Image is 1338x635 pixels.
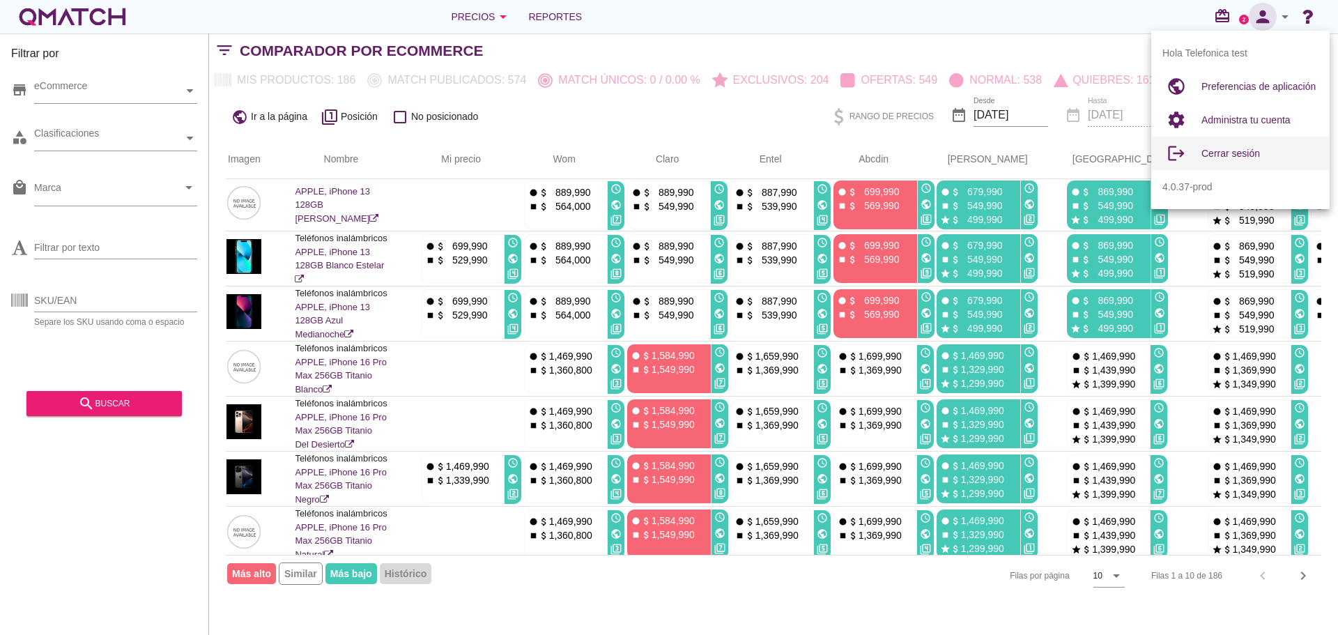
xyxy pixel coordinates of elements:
p: 889,990 [652,294,694,308]
i: attach_money [539,255,549,266]
p: 569,990 [858,199,900,213]
i: logout [1162,139,1190,167]
i: attach_money [642,241,652,252]
p: 889,990 [549,239,591,253]
p: 564,000 [549,199,591,213]
i: fiber_manual_record [1315,241,1325,252]
i: attach_money [1081,201,1091,211]
i: fiber_manual_record [940,187,951,197]
i: attach_money [951,215,961,225]
a: Reportes [523,3,587,31]
i: fiber_manual_record [425,241,436,252]
i: attach_money [1222,241,1233,252]
i: attach_money [1222,215,1233,226]
i: filter_6 [714,268,725,280]
i: filter_1 [1154,214,1165,225]
i: public [817,199,828,211]
i: attach_money [847,201,858,211]
i: attach_money [847,240,858,251]
i: public [1153,473,1164,484]
i: filter_1 [321,109,338,125]
button: Ofertas: 549 [835,68,944,93]
img: 64e4b54d-feb2-4c63-abef-3c8f9f3b010a.png [226,185,261,220]
p: 889,990 [549,294,591,308]
p: Teléfonos inalámbricos [295,286,387,300]
a: white-qmatch-logo [17,3,128,31]
i: filter_4 [817,215,828,226]
i: fiber_manual_record [837,296,847,306]
button: buscar [26,391,182,416]
i: stop [1212,255,1222,266]
i: public [1024,199,1035,210]
a: APPLE, iPhone 13 128GB [PERSON_NAME] [295,186,378,224]
i: public [817,418,828,429]
i: attach_money [1222,269,1233,280]
p: 569,990 [858,307,900,321]
p: 549,990 [652,308,694,322]
p: 869,990 [1091,238,1133,252]
p: Quiebres: 161 [1067,72,1155,89]
i: public [1294,418,1305,429]
i: attach_money [436,255,446,266]
i: attach_money [847,187,858,197]
i: star [1070,268,1081,279]
i: fiber_manual_record [735,241,745,252]
i: fiber_manual_record [1070,187,1081,197]
th: Imagen: Not sorted. [210,140,278,179]
p: 549,990 [1091,199,1133,213]
i: public [1024,473,1035,484]
i: stop [837,201,847,211]
span: No posicionado [411,109,479,124]
i: public [817,473,828,484]
i: public [1153,528,1164,540]
i: attach_money [1081,296,1091,306]
i: filter_9 [921,268,932,279]
i: public [1024,528,1035,539]
i: stop [1070,254,1081,265]
i: star [1212,215,1222,226]
span: Preferencias de aplicación [1201,81,1316,92]
i: star [940,268,951,279]
div: Precios [451,8,512,25]
i: public [714,253,725,264]
p: Ofertas: 549 [855,72,937,89]
i: public [817,363,828,374]
i: attach_money [1222,255,1233,266]
i: access_time [1294,292,1305,303]
a: 2 [1239,15,1249,24]
th: Paris: Not sorted. Activate to sort ascending. [1045,140,1191,179]
i: public [231,109,248,125]
i: attach_money [642,296,652,307]
span: 4.0.37-prod [1162,180,1213,194]
i: arrow_drop_down [1277,8,1293,25]
span: Cerrar sesión [1201,148,1260,159]
i: public [507,253,518,264]
i: public [1024,307,1035,319]
i: access_time [714,292,725,303]
i: filter_list [209,50,240,51]
i: stop [528,201,539,212]
i: public [1162,72,1190,100]
i: stop [735,255,745,266]
i: attach_money [951,254,961,265]
i: arrow_drop_down [495,8,512,25]
i: attach_money [1081,254,1091,265]
i: access_time [1294,237,1305,248]
i: attach_money [951,240,961,251]
i: fiber_manual_record [528,241,539,252]
p: 499,990 [961,213,1003,227]
i: access_time [1024,183,1035,194]
p: 539,990 [755,253,797,267]
i: star [1212,269,1222,280]
i: filter_8 [921,214,932,225]
p: 539,990 [755,199,797,213]
p: 539,990 [755,308,797,322]
i: fiber_manual_record [528,296,539,307]
p: 679,990 [961,238,1003,252]
button: Normal: 538 [944,68,1048,93]
th: Abcdin: Not sorted. Activate to sort ascending. [817,140,920,179]
p: 549,990 [652,253,694,267]
i: attach_money [642,188,652,198]
i: stop [528,255,539,266]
